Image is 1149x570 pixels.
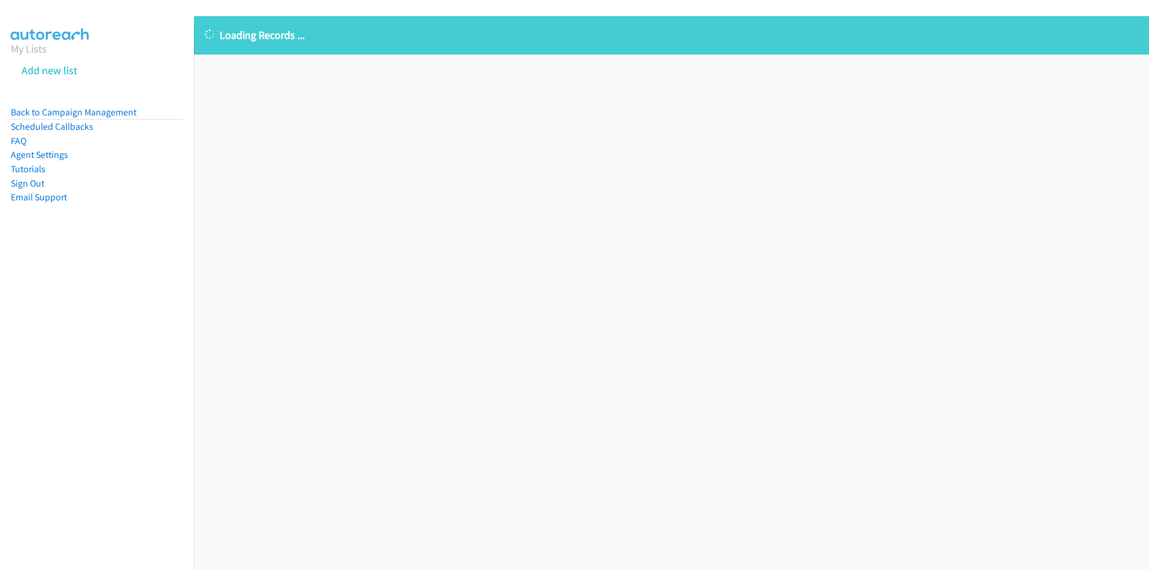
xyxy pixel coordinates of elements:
a: Email Support [11,191,67,203]
a: Sign Out [11,178,44,189]
a: Tutorials [11,163,45,175]
a: Scheduled Callbacks [11,121,93,132]
a: Agent Settings [11,149,68,160]
a: My Lists [11,42,47,56]
p: Loading Records ... [205,27,1138,43]
a: Add new list [22,63,77,77]
a: Back to Campaign Management [11,106,136,118]
a: FAQ [11,135,26,147]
